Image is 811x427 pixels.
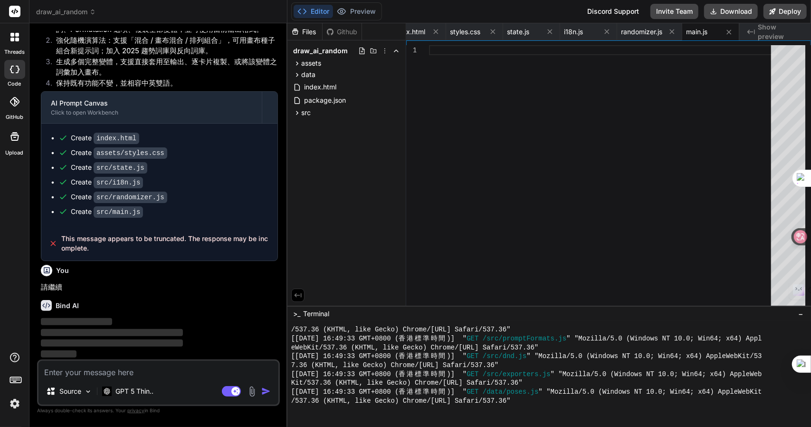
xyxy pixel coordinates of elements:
div: Create [71,133,139,143]
span: /src/dnd.js [483,352,526,361]
img: attachment [247,386,258,397]
span: 香港標準時間 [399,352,447,361]
div: Create [71,148,167,158]
span: main.js [686,27,707,37]
span: [[DATE] 16:49:33 GMT+0800 ( [291,334,399,343]
span: index.html [393,27,425,37]
span: styles.css [450,27,480,37]
span: GET [467,388,478,397]
h6: Bind AI [56,301,79,311]
code: assets/styles.css [94,147,167,159]
li: 強化隨機演算法：支援「混合 / 畫布混合 / 排列組合」，可用畫布種子組合新提示詞；加入 2025 趨勢詞庫與反向詞庫。 [48,35,278,57]
button: Deploy [763,4,807,19]
div: Click to open Workbench [51,109,252,116]
div: Discord Support [582,4,645,19]
label: GitHub [6,113,23,121]
span: index.html [303,81,337,93]
span: [[DATE] 16:49:33 GMT+0800 ( [291,388,399,397]
button: Download [704,4,758,19]
div: 1 [406,45,417,55]
span: randomizer.js [621,27,662,37]
span: )] " [447,334,467,343]
label: threads [4,48,25,56]
h6: You [56,266,69,275]
span: /537.36 (KHTML, like Gecko) Chrome/[URL] Safari/537.36" [291,397,511,406]
p: Always double-check its answers. Your in Bind [37,406,280,415]
span: )] " [447,388,467,397]
span: >_ [293,309,300,319]
span: data [301,70,315,79]
span: /src/exporters.js [483,370,551,379]
span: [[DATE] 16:49:33 GMT+0800 ( [291,352,399,361]
li: 保持既有功能不變，並相容中英雙語。 [48,78,278,91]
span: ‌ [41,350,76,358]
img: GPT 5 Thinking High [102,387,112,396]
span: draw_ai_random [293,46,348,56]
button: − [796,306,805,321]
span: draw_ai_random [36,7,96,17]
button: Invite Team [650,4,698,19]
img: icon [261,387,271,396]
span: 香港標準時間 [399,334,447,343]
div: Create [71,163,147,173]
span: )] " [447,370,467,379]
span: Kit/537.36 (KHTML, like Gecko) Chrome/[URL] Safari/537.36" [291,378,523,388]
span: GET [467,352,478,361]
img: settings [7,396,23,412]
span: ‌ [41,340,183,347]
span: eWebKit/537.36 (KHTML, like Gecko) Chrome/[URL] Safari/537.36" [291,343,539,352]
code: src/randomizer.js [94,192,167,203]
div: AI Prompt Canvas [51,98,252,108]
span: 7.36 (KHTML, like Gecko) Chrome/[URL] Safari/537.36" [291,361,499,370]
span: This message appears to be truncated. The response may be incomplete. [61,234,270,253]
span: 香港標準時間 [399,370,447,379]
code: index.html [94,133,139,144]
p: Source [59,387,81,396]
span: GET [467,370,478,379]
div: Create [71,207,143,217]
p: GPT 5 Thin.. [115,387,153,396]
label: code [8,80,21,88]
img: Pick Models [84,388,92,396]
span: 香港標準時間 [399,388,447,397]
button: Preview [333,5,380,18]
span: state.js [507,27,529,37]
span: /src/promptFormats.js [483,334,566,343]
span: assets [301,58,321,68]
label: Upload [6,149,24,157]
span: )] " [447,352,467,361]
div: Files [287,27,322,37]
span: " "Mozilla/5.0 (Windows NT 10.0; Win64; x64) Appl [566,334,762,343]
span: /data/poses.js [483,388,539,397]
span: − [798,309,803,319]
span: " "Mozilla/5.0 (Windows NT 10.0; Win64; x64) AppleWeb [551,370,762,379]
span: package.json [303,95,347,106]
span: ‌ [41,318,112,325]
span: Terminal [303,309,329,319]
span: src [301,108,311,117]
code: src/state.js [94,162,147,174]
span: /537.36 (KHTML, like Gecko) Chrome/[URL] Safari/537.36" [291,325,511,334]
span: GET [467,334,478,343]
span: ‌ [41,329,183,336]
div: Create [71,177,143,187]
span: " "Mozilla/5.0 (Windows NT 10.0; Win64; x64) AppleWebKit/53 [526,352,762,361]
div: Create [71,192,167,202]
span: Show preview [758,22,803,41]
span: i18n.js [564,27,583,37]
code: src/main.js [94,206,143,218]
div: Github [323,27,362,37]
code: src/i18n.js [94,177,143,188]
span: [[DATE] 16:49:33 GMT+0800 ( [291,370,399,379]
span: " "Mozilla/5.0 (Windows NT 10.0; Win64; x64) AppleWebKit [539,388,762,397]
span: privacy [127,408,144,413]
p: 請繼續 [41,282,278,293]
button: Editor [294,5,333,18]
li: 生成多個完整變體，支援直接套用至輸出、逐卡片複製、或將該變體之詞彙加入畫布。 [48,57,278,78]
button: AI Prompt CanvasClick to open Workbench [41,92,262,123]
